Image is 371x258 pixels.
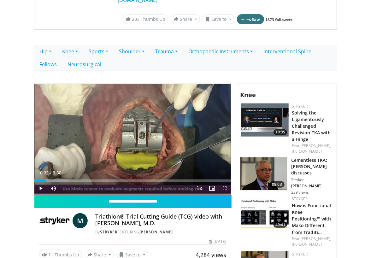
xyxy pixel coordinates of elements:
a: 49:41 [241,196,289,229]
a: [PERSON_NAME], [300,236,331,241]
img: Stryker [39,213,70,228]
span: / [50,170,51,175]
span: 49:41 [274,222,287,228]
span: 08:03 [269,181,285,188]
img: 4e16d745-737f-4681-a5da-d7437b1bb712.150x105_q85_crop-smart_upscale.jpg [240,157,287,190]
p: Stryker [291,177,333,182]
a: Stryker [292,251,308,257]
a: [PERSON_NAME] [292,242,322,247]
span: Knee [240,91,256,99]
a: M [73,213,88,228]
a: Stryker [292,103,308,109]
a: Fellows [34,58,62,71]
img: d0bc407b-43da-4ed6-9d91-ec49560f3b3e.png.150x105_q85_crop-smart_upscale.png [241,103,289,137]
p: [PERSON_NAME] [291,184,333,189]
a: 19:35 [241,103,289,137]
button: Share [171,14,200,24]
a: 203 Thumbs Up [123,14,168,24]
div: [DATE] [209,239,226,244]
a: Orthopaedic Instruments [183,45,258,58]
button: Playback Rate [193,182,206,195]
div: Progress Bar [34,179,231,182]
video-js: Video Player [34,84,231,195]
a: Hip [34,45,57,58]
a: Interventional Spine [258,45,317,58]
span: 9:30 [53,170,61,175]
div: By FEATURING [95,229,226,235]
button: Save to [203,14,235,24]
h3: Cementless TKA: [PERSON_NAME] discusses [291,157,333,176]
h4: Triathlon® Trial Cutting Guide (TCG) video with [PERSON_NAME], M.D. [95,213,226,227]
button: Enable picture-in-picture mode [206,182,218,195]
p: 239 views [291,190,309,195]
a: 08:03 Cementless TKA: [PERSON_NAME] discusses Stryker [PERSON_NAME] 239 views [240,157,333,195]
a: Solving the Ligamentously Challenged Revision TKA with a Hinge [292,110,331,142]
button: Mute [47,182,60,195]
a: [PERSON_NAME], [300,143,331,148]
span: 11 [48,252,53,258]
a: Neurosurgical [62,58,107,71]
div: Feat. [292,143,332,154]
span: 0:32 [40,170,49,175]
a: Trauma [150,45,183,58]
button: Follow [237,14,264,24]
div: Feat. [292,236,332,247]
a: [PERSON_NAME] [139,229,173,235]
a: Stryker [100,229,118,235]
img: ffdd9326-d8c6-4f24-b7c0-24c655ed4ab2.150x105_q85_crop-smart_upscale.jpg [241,196,289,229]
span: 203 [132,16,139,22]
button: Fullscreen [218,182,231,195]
button: Play [34,182,47,195]
a: How is Functional Knee Positioning™ with Mako Different from Traditi… [292,202,331,235]
a: Sports [83,45,114,58]
a: 1873 followers [266,17,293,22]
a: Stryker [292,196,308,202]
a: Shoulder [114,45,150,58]
span: 19:35 [274,129,287,135]
a: Knee [57,45,83,58]
a: [PERSON_NAME] [292,149,322,154]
